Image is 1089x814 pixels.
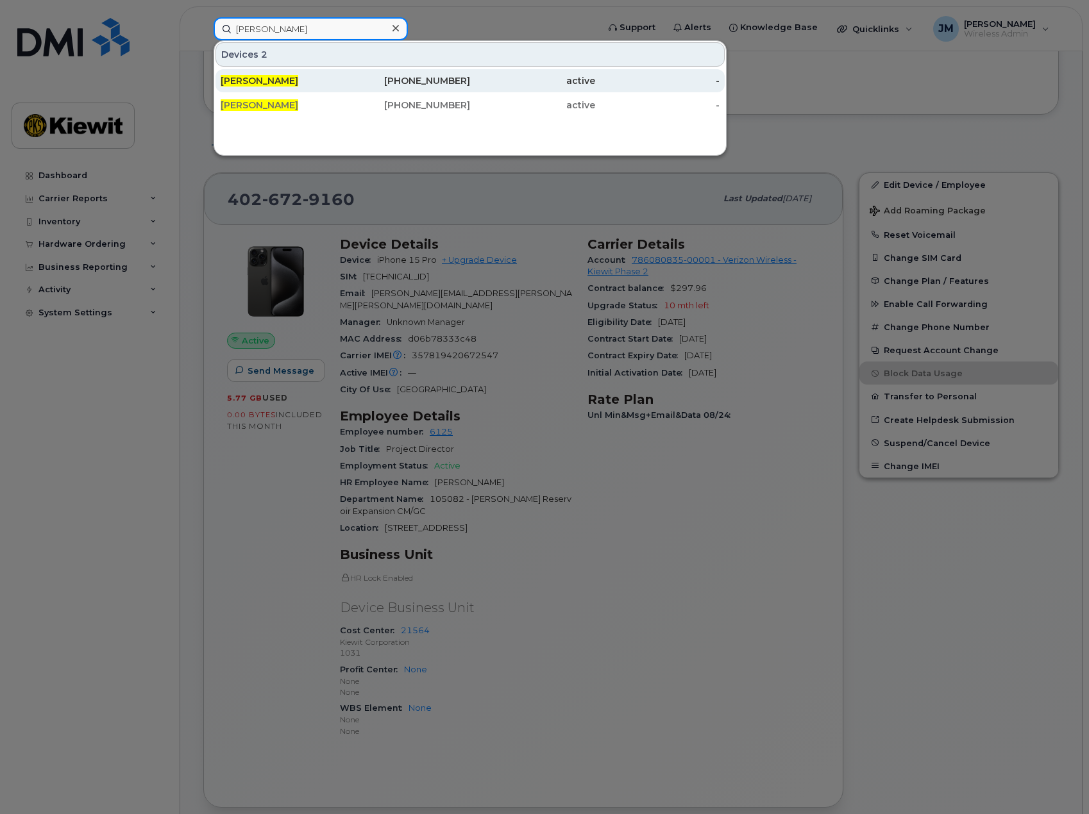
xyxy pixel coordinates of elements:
[261,48,267,61] span: 2
[215,94,725,117] a: [PERSON_NAME][PHONE_NUMBER]active-
[214,17,408,40] input: Find something...
[1033,758,1079,804] iframe: Messenger Launcher
[595,99,720,112] div: -
[470,99,595,112] div: active
[346,99,471,112] div: [PHONE_NUMBER]
[221,75,298,87] span: [PERSON_NAME]
[346,74,471,87] div: [PHONE_NUMBER]
[595,74,720,87] div: -
[215,69,725,92] a: [PERSON_NAME][PHONE_NUMBER]active-
[221,99,298,111] span: [PERSON_NAME]
[215,42,725,67] div: Devices
[470,74,595,87] div: active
